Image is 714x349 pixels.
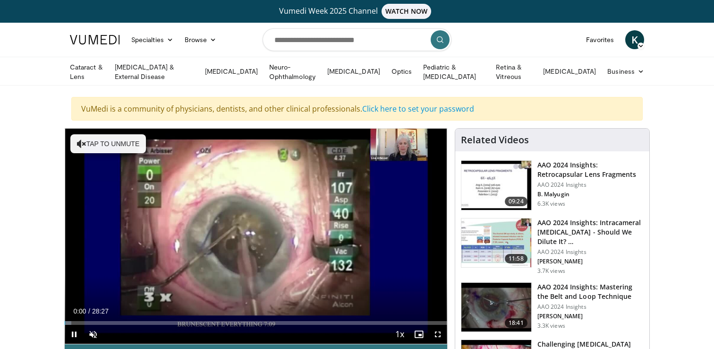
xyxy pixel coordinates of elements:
p: 6.3K views [537,200,565,208]
p: AAO 2024 Insights [537,181,644,189]
span: 18:41 [505,318,527,328]
a: Cataract & Lens [64,62,109,81]
img: VuMedi Logo [70,35,120,44]
a: 11:58 AAO 2024 Insights: Intracameral [MEDICAL_DATA] - Should We Dilute It? … AAO 2024 Insights [... [461,218,644,275]
button: Enable picture-in-picture mode [409,325,428,344]
a: Neuro-Ophthalmology [263,62,322,81]
a: [MEDICAL_DATA] & External Disease [109,62,199,81]
h3: AAO 2024 Insights: Intracameral [MEDICAL_DATA] - Should We Dilute It? … [537,218,644,246]
p: 3.7K views [537,267,565,275]
div: VuMedi is a community of physicians, dentists, and other clinical professionals. [71,97,643,121]
h4: Related Videos [461,134,529,146]
button: Fullscreen [428,325,447,344]
span: 11:58 [505,254,527,263]
span: 0:00 [73,307,86,315]
a: Business [602,62,650,81]
a: Pediatric & [MEDICAL_DATA] [417,62,490,81]
a: K [625,30,644,49]
img: 01f52a5c-6a53-4eb2-8a1d-dad0d168ea80.150x105_q85_crop-smart_upscale.jpg [461,161,531,210]
span: WATCH NOW [382,4,432,19]
button: Unmute [84,325,102,344]
p: [PERSON_NAME] [537,313,644,320]
a: Click here to set your password [362,104,474,114]
button: Pause [65,325,84,344]
a: 18:41 AAO 2024 Insights: Mastering the Belt and Loop Technique AAO 2024 Insights [PERSON_NAME] 3.... [461,282,644,332]
p: AAO 2024 Insights [537,303,644,311]
a: Specialties [126,30,179,49]
a: Favorites [580,30,620,49]
a: Optics [386,62,417,81]
p: 3.3K views [537,322,565,330]
p: B. Malyugin [537,191,644,198]
h3: AAO 2024 Insights: Retrocapsular Lens Fragments [537,160,644,179]
p: AAO 2024 Insights [537,248,644,256]
a: [MEDICAL_DATA] [537,62,602,81]
button: Playback Rate [391,325,409,344]
a: [MEDICAL_DATA] [199,62,263,81]
a: Browse [179,30,222,49]
video-js: Video Player [65,129,447,344]
a: 09:24 AAO 2024 Insights: Retrocapsular Lens Fragments AAO 2024 Insights B. Malyugin 6.3K views [461,160,644,210]
button: Tap to unmute [70,134,146,153]
span: 09:24 [505,197,527,206]
a: Retina & Vitreous [490,62,537,81]
img: de733f49-b136-4bdc-9e00-4021288efeb7.150x105_q85_crop-smart_upscale.jpg [461,218,531,268]
a: [MEDICAL_DATA] [322,62,386,81]
p: [PERSON_NAME] [537,258,644,265]
div: Progress Bar [65,321,447,325]
h3: AAO 2024 Insights: Mastering the Belt and Loop Technique [537,282,644,301]
img: 22a3a3a3-03de-4b31-bd81-a17540334f4a.150x105_q85_crop-smart_upscale.jpg [461,283,531,332]
input: Search topics, interventions [263,28,451,51]
span: 28:27 [92,307,109,315]
span: / [88,307,90,315]
a: Vumedi Week 2025 ChannelWATCH NOW [71,4,643,19]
